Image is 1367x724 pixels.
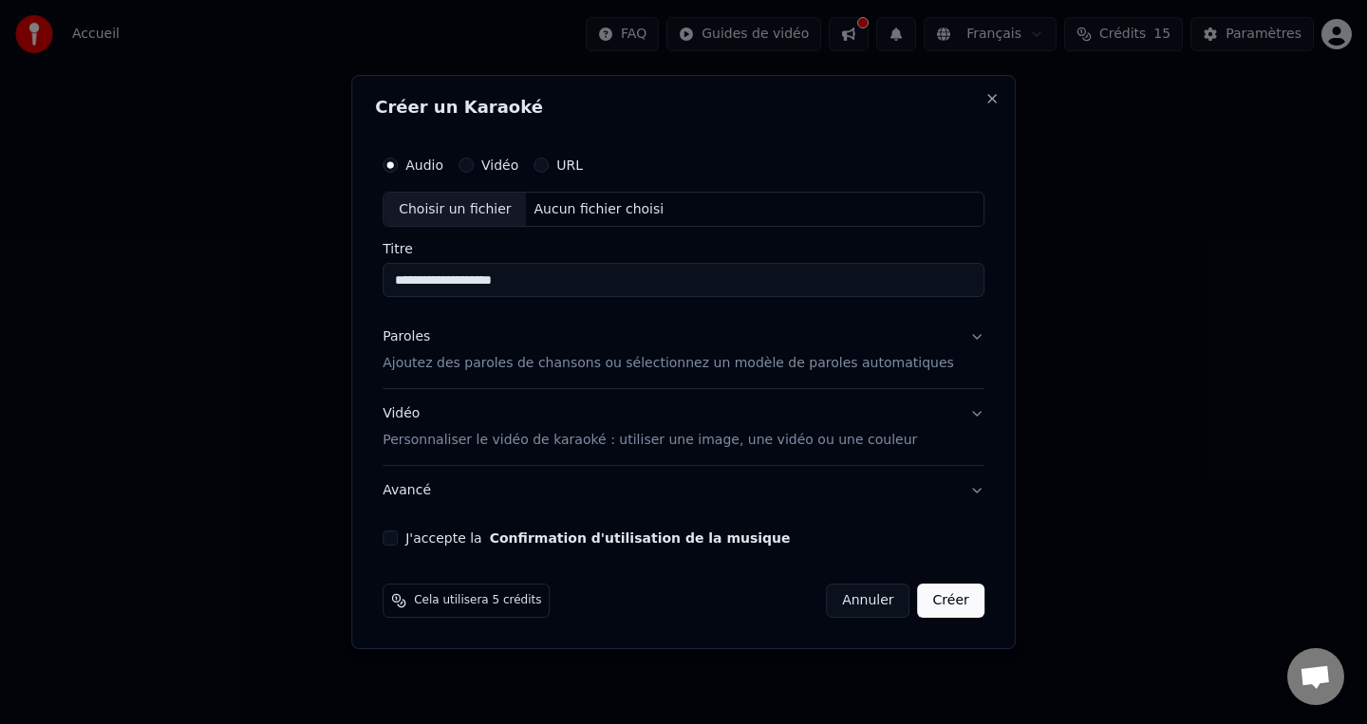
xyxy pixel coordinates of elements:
p: Ajoutez des paroles de chansons ou sélectionnez un modèle de paroles automatiques [383,355,954,374]
div: Paroles [383,328,430,347]
label: Audio [405,158,443,172]
div: Aucun fichier choisi [527,200,672,219]
label: Titre [383,243,984,256]
label: Vidéo [481,158,518,172]
h2: Créer un Karaoké [375,99,992,116]
label: URL [556,158,583,172]
button: Créer [918,584,984,618]
button: J'accepte la [490,531,791,545]
button: Avancé [383,466,984,515]
div: Vidéo [383,405,917,451]
button: ParolesAjoutez des paroles de chansons ou sélectionnez un modèle de paroles automatiques [383,313,984,389]
span: Cela utilisera 5 crédits [414,593,541,608]
div: Choisir un fichier [384,193,526,227]
button: Annuler [826,584,909,618]
label: J'accepte la [405,531,790,545]
p: Personnaliser le vidéo de karaoké : utiliser une image, une vidéo ou une couleur [383,431,917,450]
button: VidéoPersonnaliser le vidéo de karaoké : utiliser une image, une vidéo ou une couleur [383,390,984,466]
